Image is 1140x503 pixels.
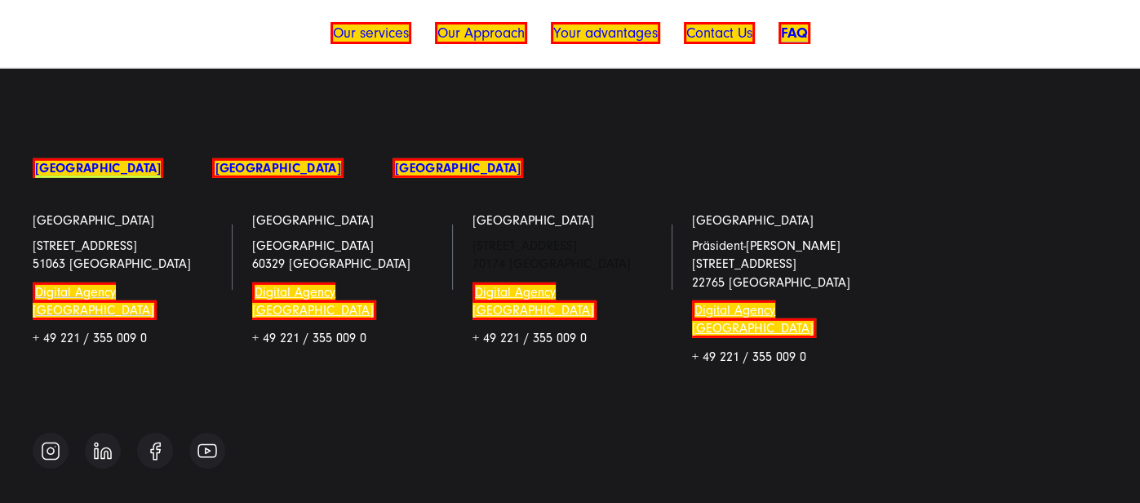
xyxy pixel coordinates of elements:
[33,158,163,178] a: [GEOGRAPHIC_DATA]
[472,211,594,229] a: [GEOGRAPHIC_DATA]
[94,442,112,460] img: Follow us on Linkedin
[33,237,228,274] p: [STREET_ADDRESS] 51063 [GEOGRAPHIC_DATA]
[33,329,228,347] p: + 49 221 / 355 009 0
[551,22,660,44] a: Your advantages
[472,256,631,271] a: 70174 [GEOGRAPHIC_DATA]
[252,237,447,274] p: [GEOGRAPHIC_DATA] 60329 [GEOGRAPHIC_DATA]
[212,158,343,178] a: [GEOGRAPHIC_DATA]
[252,329,447,347] p: + 49 221 / 355 009 0
[197,443,217,458] img: Follow us on Youtube
[692,348,887,366] p: + 49 221 / 355 009 0
[330,22,411,44] a: Our services
[472,329,668,347] p: + 49 221 / 355 009 0
[33,283,157,320] a: Digital Agency [GEOGRAPHIC_DATA]
[692,211,814,229] a: [GEOGRAPHIC_DATA]
[33,285,154,318] span: Digital Agency [GEOGRAPHIC_DATA]
[692,303,814,336] span: Digital Agency [GEOGRAPHIC_DATA]
[778,22,810,44] a: FAQ
[33,211,154,229] a: [GEOGRAPHIC_DATA]
[684,22,755,44] a: Contact Us
[252,283,376,320] a: Digital Agency [GEOGRAPHIC_DATA]
[393,158,523,178] a: [GEOGRAPHIC_DATA]
[472,283,597,320] a: Digital Agency [GEOGRAPHIC_DATA]
[252,285,374,318] span: Digital Agency [GEOGRAPHIC_DATA]
[692,238,850,290] span: Präsident-[PERSON_NAME][STREET_ADDRESS] 22765 [GEOGRAPHIC_DATA]
[435,22,527,44] a: Our Approach
[472,238,577,253] a: [STREET_ADDRESS]
[252,211,374,229] a: [GEOGRAPHIC_DATA]
[41,441,60,461] img: Follow us on Instagram
[150,442,161,461] img: Follow us on Facebook
[472,285,594,318] span: Digital Agency [GEOGRAPHIC_DATA]
[692,300,816,338] a: Digital Agency [GEOGRAPHIC_DATA]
